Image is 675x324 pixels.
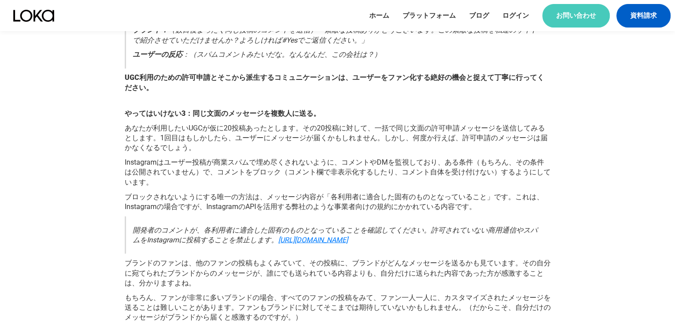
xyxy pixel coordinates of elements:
p: あなたが利用したいUGCが仮に20投稿あったとします。その20投稿に対して、一括で同じ文面の許可申請メッセージを送信してみるとします。1回目はもしかしたら、ユーザーにメッセージが届くかもしれませ... [125,123,551,153]
a: [URL][DOMAIN_NAME] [278,235,348,244]
p: ブランドのファンは、他のファンの投稿もよくみていて、その投稿に、ブランドがどんなメッセージを送るかも見ています。その自分に宛てられたブランドからのメッセージが、誰にでも送られている内容よりも、自... [125,258,551,288]
p: ブロックされないようにする唯一の方法は、メッセージ内容が「各利用者に適合した固有のものとなっていること」です。これは、Instagramの場合ですが、InstagramのAPIを活用する弊社のよ... [125,192,551,212]
a: ブログ [469,11,489,20]
p: もちろん、ファンが非常に多いブランドの場合、すべてのファンの投稿をみて、ファン一人一人に、カスタマイズされたメッセージを送ることは難しいことがあります。ファンもブランドに対してそこまでは期待して... [125,292,551,322]
a: プラットフォーム [403,11,456,20]
strong: ユーザーの反応 [133,50,182,59]
p: （数日後まったく同じ投稿のコメントを送信）「素敵な投稿ありがとうございます。この素敵な投稿を私達のサイトで紹介させていただけませんか？よろしければ#Yesでご返信ください。」 [133,25,544,45]
strong: UGC利用のための許可申請とそこから派生するコミュニケーションは、ユーザーをファン化する絶好の機会と捉えて丁寧に行ってください。 [125,73,544,91]
p: Instagramはユーザー投稿が商業スパムで埋め尽くされないように、コメントやDMを監視しており、ある条件（もちろん、その条件は公開されていません）で、コメントをブロック（コメント欄で非表示化... [125,158,551,187]
a: お問い合わせ [542,4,610,28]
a: ログイン [502,11,529,20]
a: 資料請求 [616,4,671,28]
p: 開発者のコメントが、各利用者に適合した固有のものとなっていることを確認してください。許可されていない商用通信やスパムをInstagramに投稿することを禁止します。 [133,225,544,245]
p: ：（スパムコメントみたいだな。なんなんだ、この会社は？） [133,50,544,59]
strong: やってはいけない3：同じ文面のメッセージを複数人に送る。 [125,109,320,118]
a: ホーム [369,11,389,20]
